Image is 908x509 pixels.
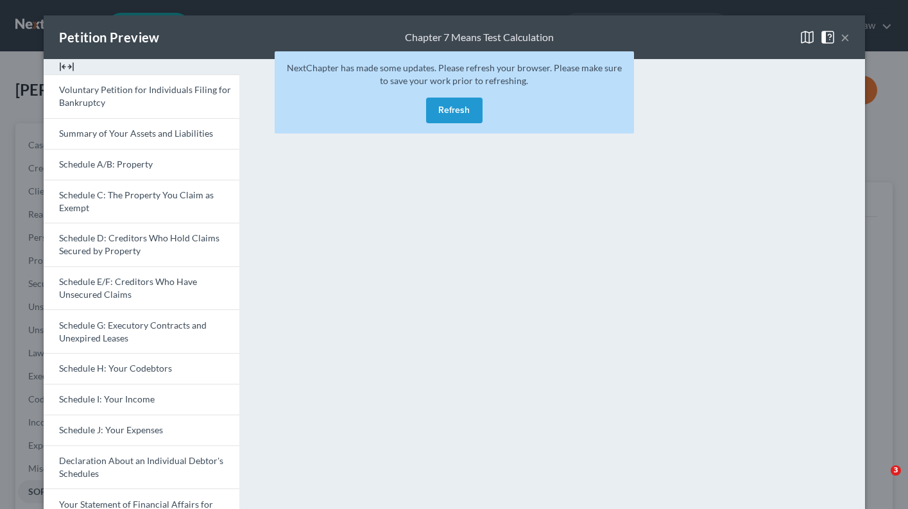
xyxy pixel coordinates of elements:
[59,455,223,479] span: Declaration About an Individual Debtor's Schedules
[44,445,239,489] a: Declaration About an Individual Debtor's Schedules
[891,465,901,476] span: 3
[59,232,219,256] span: Schedule D: Creditors Who Hold Claims Secured by Property
[44,415,239,445] a: Schedule J: Your Expenses
[44,384,239,415] a: Schedule I: Your Income
[841,30,850,45] button: ×
[59,28,160,46] div: Petition Preview
[405,30,554,45] div: Chapter 7 Means Test Calculation
[59,59,74,74] img: expand-e0f6d898513216a626fdd78e52531dac95497ffd26381d4c15ee2fc46db09dca.svg
[59,159,153,169] span: Schedule A/B: Property
[59,84,231,108] span: Voluntary Petition for Individuals Filing for Bankruptcy
[820,30,835,45] img: help-close-5ba153eb36485ed6c1ea00a893f15db1cb9b99d6cae46e1a8edb6c62d00a1a76.svg
[44,180,239,223] a: Schedule C: The Property You Claim as Exempt
[59,393,155,404] span: Schedule I: Your Income
[59,320,207,343] span: Schedule G: Executory Contracts and Unexpired Leases
[59,276,197,300] span: Schedule E/F: Creditors Who Have Unsecured Claims
[864,465,895,496] iframe: Intercom live chat
[44,149,239,180] a: Schedule A/B: Property
[44,74,239,118] a: Voluntary Petition for Individuals Filing for Bankruptcy
[59,424,163,435] span: Schedule J: Your Expenses
[59,363,172,374] span: Schedule H: Your Codebtors
[59,189,214,213] span: Schedule C: The Property You Claim as Exempt
[44,266,239,310] a: Schedule E/F: Creditors Who Have Unsecured Claims
[800,30,815,45] img: map-close-ec6dd18eec5d97a3e4237cf27bb9247ecfb19e6a7ca4853eab1adfd70aa1fa45.svg
[44,353,239,384] a: Schedule H: Your Codebtors
[426,98,483,123] button: Refresh
[44,118,239,149] a: Summary of Your Assets and Liabilities
[287,62,622,86] span: NextChapter has made some updates. Please refresh your browser. Please make sure to save your wor...
[44,309,239,353] a: Schedule G: Executory Contracts and Unexpired Leases
[44,223,239,266] a: Schedule D: Creditors Who Hold Claims Secured by Property
[59,128,213,139] span: Summary of Your Assets and Liabilities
